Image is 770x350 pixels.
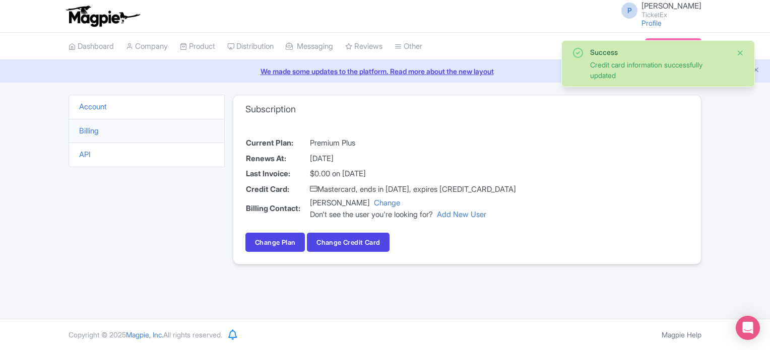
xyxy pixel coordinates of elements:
td: [DATE] [309,151,517,167]
a: Billing [79,126,99,135]
div: Copyright © 2025 All rights reserved. [62,329,228,340]
a: API [79,150,91,159]
a: Distribution [227,33,274,60]
img: logo-ab69f6fb50320c5b225c76a69d11143b.png [63,5,142,27]
div: Success [590,47,728,57]
a: Messaging [286,33,333,60]
div: Open Intercom Messenger [736,316,760,340]
th: Current Plan: [245,135,309,151]
div: Credit card information successfully updated [590,59,728,81]
a: P [PERSON_NAME] TicketEx [615,2,701,18]
a: Change Plan [245,233,305,252]
a: Profile [641,19,662,27]
th: Last Invoice: [245,166,309,182]
a: Dashboard [69,33,114,60]
span: [PERSON_NAME] [641,1,701,11]
td: $0.00 on [DATE] [309,166,517,182]
a: Change [374,198,400,207]
a: Account [79,102,107,111]
a: Subscription [645,38,701,53]
td: [PERSON_NAME] [309,197,517,221]
th: Credit Card: [245,182,309,197]
a: Product [180,33,215,60]
td: Premium Plus [309,135,517,151]
th: Billing Contact: [245,197,309,221]
th: Renews At: [245,151,309,167]
button: Change Credit Card [307,233,390,252]
span: P [621,3,637,19]
a: Add New User [437,209,486,219]
a: Other [395,33,422,60]
a: Company [126,33,168,60]
div: Don't see the user you're looking for? [310,209,516,221]
button: Close announcement [752,65,760,77]
td: Mastercard, ends in [DATE], expires [CREDIT_CARD_DATA] [309,182,517,197]
h3: Subscription [245,104,296,115]
a: Magpie Help [662,330,701,339]
small: TicketEx [641,12,701,18]
a: Reviews [345,33,382,60]
span: Magpie, Inc. [126,330,163,339]
a: We made some updates to the platform. Read more about the new layout [6,66,764,77]
button: Close [736,47,744,59]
